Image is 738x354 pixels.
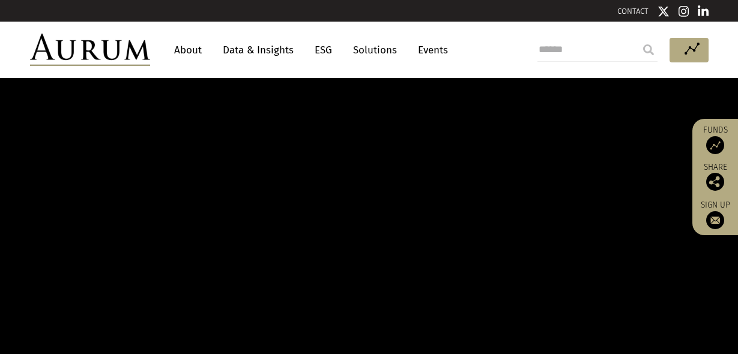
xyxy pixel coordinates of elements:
[698,163,732,191] div: Share
[698,5,709,17] img: Linkedin icon
[637,38,661,62] input: Submit
[347,39,403,61] a: Solutions
[617,7,649,16] a: CONTACT
[698,125,732,154] a: Funds
[412,39,448,61] a: Events
[658,5,670,17] img: Twitter icon
[706,211,724,229] img: Sign up to our newsletter
[217,39,300,61] a: Data & Insights
[309,39,338,61] a: ESG
[679,5,689,17] img: Instagram icon
[698,200,732,229] a: Sign up
[168,39,208,61] a: About
[706,173,724,191] img: Share this post
[30,34,150,66] img: Aurum
[706,136,724,154] img: Access Funds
